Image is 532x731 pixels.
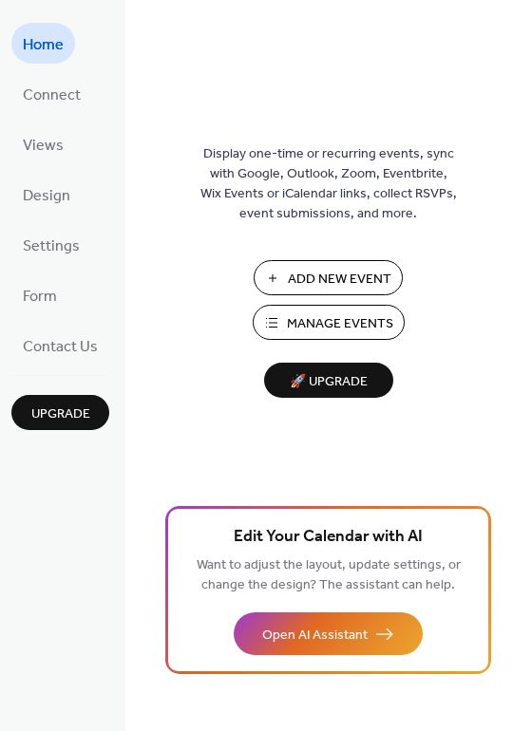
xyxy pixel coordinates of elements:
[11,73,92,114] a: Connect
[11,174,82,215] a: Design
[264,363,393,398] button: 🚀 Upgrade
[287,314,393,334] span: Manage Events
[11,123,75,164] a: Views
[11,274,68,315] a: Form
[23,332,98,362] span: Contact Us
[31,404,90,424] span: Upgrade
[197,553,461,598] span: Want to adjust the layout, update settings, or change the design? The assistant can help.
[275,369,382,395] span: 🚀 Upgrade
[23,81,81,110] span: Connect
[288,270,391,290] span: Add New Event
[23,232,80,261] span: Settings
[253,305,405,340] button: Manage Events
[23,282,57,311] span: Form
[11,325,109,365] a: Contact Us
[234,612,423,655] button: Open AI Assistant
[200,144,457,224] span: Display one-time or recurring events, sync with Google, Outlook, Zoom, Eventbrite, Wix Events or ...
[254,260,403,295] button: Add New Event
[23,131,64,160] span: Views
[262,626,368,646] span: Open AI Assistant
[11,23,75,64] a: Home
[23,181,70,211] span: Design
[11,224,91,265] a: Settings
[23,30,64,60] span: Home
[234,524,423,551] span: Edit Your Calendar with AI
[11,395,109,430] button: Upgrade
